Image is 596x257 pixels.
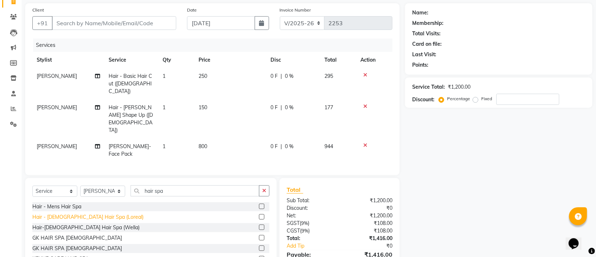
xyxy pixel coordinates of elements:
[287,227,300,234] span: CGST
[356,52,392,68] th: Action
[412,19,443,27] div: Membership:
[566,228,589,250] iframe: chat widget
[163,143,165,150] span: 1
[281,197,340,204] div: Sub Total:
[163,73,165,79] span: 1
[33,39,398,52] div: Services
[281,235,340,242] div: Total:
[109,73,152,94] span: Hair - Basic Hair Cut ([DEMOGRAPHIC_DATA])
[194,52,266,68] th: Price
[163,104,165,111] span: 1
[340,235,398,242] div: ₹1,416.00
[340,204,398,212] div: ₹0
[104,52,158,68] th: Service
[37,104,77,111] span: [PERSON_NAME]
[187,7,197,13] label: Date
[447,96,470,102] label: Percentage
[324,104,333,111] span: 177
[109,143,151,157] span: [PERSON_NAME]- Face Pack
[340,227,398,235] div: ₹108.00
[281,143,282,150] span: |
[280,7,311,13] label: Invoice Number
[281,72,282,80] span: |
[412,96,435,103] div: Discount:
[32,224,140,231] div: Hair-[DEMOGRAPHIC_DATA] Hair Spa (Wella)
[412,30,441,37] div: Total Visits:
[131,185,259,196] input: Search or Scan
[285,72,294,80] span: 0 %
[412,61,428,69] div: Points:
[281,104,282,111] span: |
[340,220,398,227] div: ₹108.00
[199,143,207,150] span: 800
[266,52,320,68] th: Disc
[287,220,300,226] span: SGST
[32,52,104,68] th: Stylist
[412,51,436,58] div: Last Visit:
[32,245,122,252] div: GK HAIR SPA [DEMOGRAPHIC_DATA]
[301,228,308,234] span: 9%
[349,242,398,250] div: ₹0
[320,52,356,68] th: Total
[109,104,153,133] span: Hair - [PERSON_NAME] Shape Up ([DEMOGRAPHIC_DATA])
[32,213,144,221] div: Hair - [DEMOGRAPHIC_DATA] Hair Spa (Loreal)
[281,227,340,235] div: ( )
[285,104,294,111] span: 0 %
[301,220,308,226] span: 9%
[52,16,176,30] input: Search by Name/Mobile/Email/Code
[412,40,442,48] div: Card on file:
[32,203,81,211] div: Hair - Mens Hair Spa
[199,73,207,79] span: 250
[270,143,278,150] span: 0 F
[281,220,340,227] div: ( )
[412,83,445,91] div: Service Total:
[340,197,398,204] div: ₹1,200.00
[287,186,303,194] span: Total
[412,9,428,17] div: Name:
[32,7,44,13] label: Client
[37,143,77,150] span: [PERSON_NAME]
[285,143,294,150] span: 0 %
[270,104,278,111] span: 0 F
[448,83,470,91] div: ₹1,200.00
[324,73,333,79] span: 295
[481,96,492,102] label: Fixed
[281,212,340,220] div: Net:
[37,73,77,79] span: [PERSON_NAME]
[270,72,278,80] span: 0 F
[281,242,349,250] a: Add Tip
[340,212,398,220] div: ₹1,200.00
[158,52,194,68] th: Qty
[32,234,122,242] div: GK HAIR SPA [DEMOGRAPHIC_DATA]
[199,104,207,111] span: 150
[324,143,333,150] span: 944
[32,16,53,30] button: +91
[281,204,340,212] div: Discount:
